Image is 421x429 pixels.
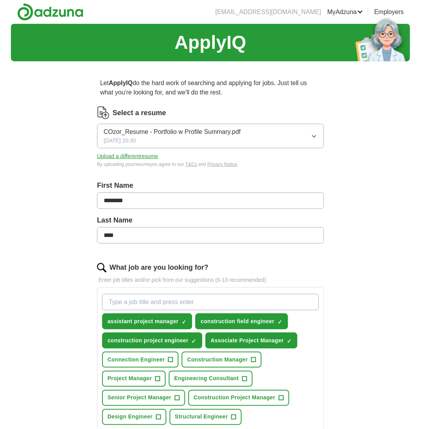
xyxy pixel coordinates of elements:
button: Engineering Consultant [169,371,253,387]
button: Upload a differentresume [97,152,158,160]
span: Structural Engineer [175,413,228,421]
button: assistant project manager✓ [102,313,192,329]
button: construction project engineer✓ [102,333,202,349]
div: By uploading your resume you agree to our and . [97,161,324,168]
label: What job are you looking for? [110,262,209,273]
p: Enter job titles and/or pick from our suggestions (6-10 recommended) [97,276,324,284]
button: Connection Engineer [102,352,179,368]
img: CV Icon [97,107,110,119]
img: Adzuna logo [17,3,83,21]
label: First Name [97,180,324,191]
span: Senior Project Manager [108,394,172,402]
p: Let do the hard work of searching and applying for jobs. Just tell us what you're looking for, an... [97,75,324,100]
label: Last Name [97,215,324,226]
button: Project Manager [102,371,166,387]
button: COzor_Resume - Portfolio w Profile Summary.pdf[DATE] 20:30 [97,124,324,148]
span: ✓ [192,338,196,344]
a: T&Cs [185,162,197,167]
button: Construction Project Manager [188,390,289,406]
a: Privacy Notice [207,162,237,167]
button: Associate Project Manager✓ [205,333,298,349]
strong: ApplyIQ [109,80,133,86]
span: assistant project manager [108,317,179,326]
button: Senior Project Manager [102,390,185,406]
span: construction field engineer [201,317,274,326]
label: Select a resume [113,108,166,118]
span: ✓ [287,338,292,344]
span: Construction Manager [187,356,248,364]
span: ✓ [278,319,282,325]
span: [DATE] 20:30 [104,137,136,145]
span: construction project engineer [108,336,189,345]
a: MyAdzuna [327,7,363,17]
button: construction field engineer✓ [195,313,288,329]
h1: ApplyIQ [175,28,246,57]
span: Design Engineer [108,413,153,421]
a: Employers [374,7,404,17]
span: Engineering Consultant [174,375,239,383]
button: Construction Manager [182,352,262,368]
span: Connection Engineer [108,356,165,364]
button: Design Engineer [102,409,166,425]
img: search.png [97,263,106,272]
input: Type a job title and press enter [102,294,319,310]
span: Construction Project Manager [194,394,276,402]
span: Project Manager [108,375,152,383]
span: COzor_Resume - Portfolio w Profile Summary.pdf [104,127,241,137]
span: ✓ [182,319,186,325]
li: [EMAIL_ADDRESS][DOMAIN_NAME] [216,7,321,17]
button: Structural Engineer [170,409,242,425]
span: Associate Project Manager [211,336,284,345]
